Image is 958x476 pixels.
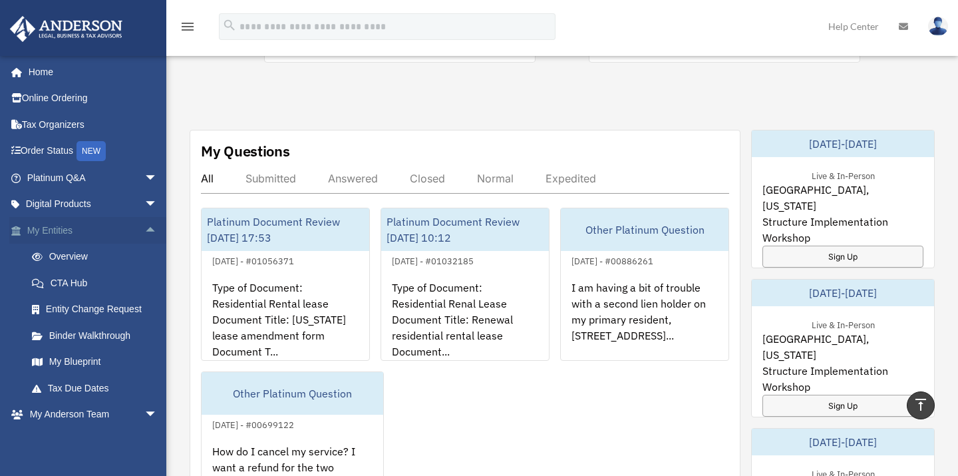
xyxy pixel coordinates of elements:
[222,18,237,33] i: search
[928,17,948,36] img: User Pic
[381,253,484,267] div: [DATE] - #01032185
[328,172,378,185] div: Answered
[410,172,445,185] div: Closed
[752,130,934,157] div: [DATE]-[DATE]
[201,208,370,361] a: Platinum Document Review [DATE] 17:53[DATE] - #01056371Type of Document: Residential Rental lease...
[561,269,728,373] div: I am having a bit of trouble with a second lien holder on my primary resident, [STREET_ADDRESS]...
[19,296,178,323] a: Entity Change Request
[477,172,514,185] div: Normal
[560,208,729,361] a: Other Platinum Question[DATE] - #00886261I am having a bit of trouble with a second lien holder o...
[202,208,369,251] div: Platinum Document Review [DATE] 17:53
[381,269,549,373] div: Type of Document: Residential Renal Lease Document Title: Renewal residential rental lease Docume...
[9,59,171,85] a: Home
[202,372,383,415] div: Other Platinum Question
[9,217,178,244] a: My Entitiesarrow_drop_up
[180,19,196,35] i: menu
[9,164,178,191] a: Platinum Q&Aarrow_drop_down
[245,172,296,185] div: Submitted
[9,85,178,112] a: Online Ordering
[762,331,923,363] span: [GEOGRAPHIC_DATA], [US_STATE]
[9,111,178,138] a: Tax Organizers
[546,172,596,185] div: Expedited
[202,269,369,373] div: Type of Document: Residential Rental lease Document Title: [US_STATE] lease amendment form Docume...
[19,270,178,296] a: CTA Hub
[77,141,106,161] div: NEW
[201,172,214,185] div: All
[913,397,929,413] i: vertical_align_top
[907,391,935,419] a: vertical_align_top
[752,429,934,455] div: [DATE]-[DATE]
[144,217,171,244] span: arrow_drop_up
[9,191,178,218] a: Digital Productsarrow_drop_down
[9,138,178,165] a: Order StatusNEW
[202,417,305,431] div: [DATE] - #00699122
[9,427,178,454] a: My Documentsarrow_drop_down
[144,427,171,455] span: arrow_drop_down
[19,349,178,375] a: My Blueprint
[762,182,923,214] span: [GEOGRAPHIC_DATA], [US_STATE]
[762,246,923,268] a: Sign Up
[6,16,126,42] img: Anderson Advisors Platinum Portal
[144,191,171,218] span: arrow_drop_down
[381,208,550,361] a: Platinum Document Review [DATE] 10:12[DATE] - #01032185Type of Document: Residential Renal Lease ...
[144,164,171,192] span: arrow_drop_down
[201,141,290,161] div: My Questions
[762,395,923,417] a: Sign Up
[9,401,178,428] a: My Anderson Teamarrow_drop_down
[762,363,923,395] span: Structure Implementation Workshop
[561,253,664,267] div: [DATE] - #00886261
[19,244,178,270] a: Overview
[381,208,549,251] div: Platinum Document Review [DATE] 10:12
[801,317,885,331] div: Live & In-Person
[202,253,305,267] div: [DATE] - #01056371
[752,280,934,306] div: [DATE]-[DATE]
[801,168,885,182] div: Live & In-Person
[762,214,923,246] span: Structure Implementation Workshop
[144,401,171,429] span: arrow_drop_down
[561,208,728,251] div: Other Platinum Question
[19,375,178,401] a: Tax Due Dates
[180,23,196,35] a: menu
[19,322,178,349] a: Binder Walkthrough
